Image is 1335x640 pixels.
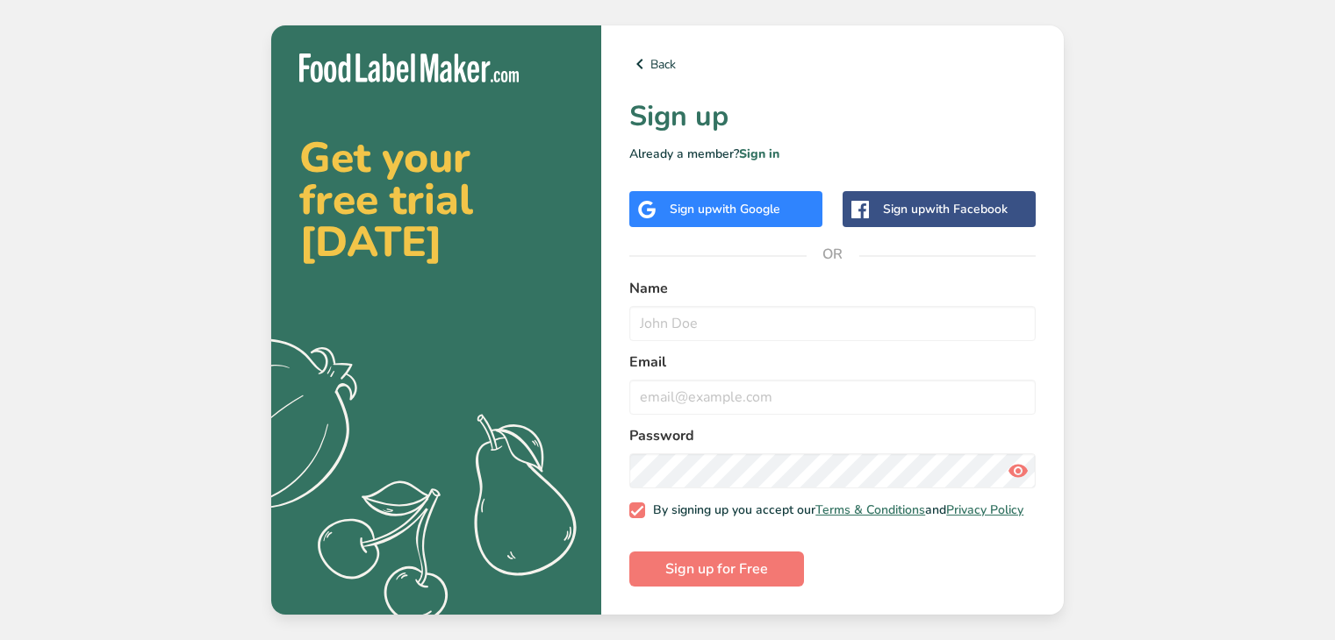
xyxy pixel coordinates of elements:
label: Name [629,278,1036,299]
div: Sign up [883,200,1008,218]
label: Email [629,352,1036,373]
span: Sign up for Free [665,558,768,580]
a: Terms & Conditions [815,501,925,518]
input: email@example.com [629,380,1036,415]
span: with Google [712,201,780,217]
h2: Get your free trial [DATE] [299,137,573,263]
span: with Facebook [925,201,1008,217]
div: Sign up [670,200,780,218]
span: By signing up you accept our and [645,502,1024,518]
span: OR [807,228,859,281]
p: Already a member? [629,145,1036,163]
h1: Sign up [629,96,1036,138]
a: Sign in [739,146,779,162]
input: John Doe [629,306,1036,341]
label: Password [629,425,1036,446]
img: Food Label Maker [299,53,519,82]
a: Back [629,53,1036,75]
a: Privacy Policy [946,501,1023,518]
button: Sign up for Free [629,551,804,587]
